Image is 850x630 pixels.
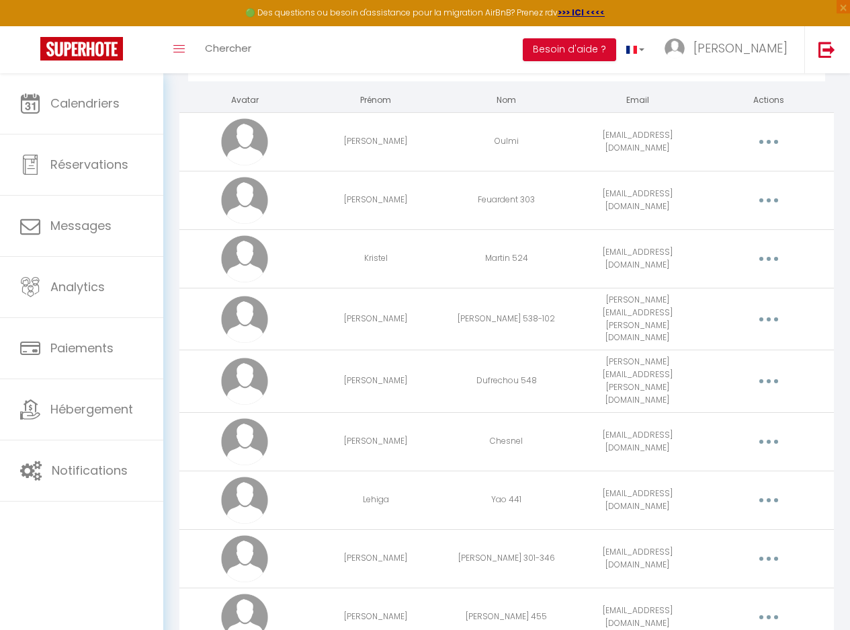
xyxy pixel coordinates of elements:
[310,471,441,529] td: Lehiga
[221,477,268,524] img: avatar.png
[221,235,268,282] img: avatar.png
[693,40,788,56] span: [PERSON_NAME]
[818,41,835,58] img: logout
[310,112,441,171] td: [PERSON_NAME]
[310,171,441,229] td: [PERSON_NAME]
[50,95,120,112] span: Calendriers
[50,401,133,418] span: Hébergement
[221,358,268,405] img: avatar.png
[50,217,112,234] span: Messages
[221,118,268,165] img: avatar.png
[572,229,703,288] td: [EMAIL_ADDRESS][DOMAIN_NAME]
[572,471,703,529] td: [EMAIL_ADDRESS][DOMAIN_NAME]
[441,529,572,588] td: [PERSON_NAME] 301-346
[441,89,572,112] th: Nom
[310,288,441,350] td: [PERSON_NAME]
[179,89,310,112] th: Avatar
[221,296,268,343] img: avatar.png
[654,26,804,73] a: ... [PERSON_NAME]
[441,288,572,350] td: [PERSON_NAME] 538-102
[703,89,834,112] th: Actions
[50,340,114,356] span: Paiements
[40,37,123,61] img: Super Booking
[572,112,703,171] td: [EMAIL_ADDRESS][DOMAIN_NAME]
[195,26,261,73] a: Chercher
[572,89,703,112] th: Email
[441,229,572,288] td: Martin 524
[310,529,441,588] td: [PERSON_NAME]
[221,535,268,582] img: avatar.png
[558,7,605,18] a: >>> ICI <<<<
[441,471,572,529] td: Yao 441
[310,350,441,412] td: [PERSON_NAME]
[441,412,572,471] td: Chesnel
[52,462,128,479] span: Notifications
[523,38,616,61] button: Besoin d'aide ?
[572,350,703,412] td: [PERSON_NAME][EMAIL_ADDRESS][PERSON_NAME][DOMAIN_NAME]
[50,278,105,295] span: Analytics
[572,171,703,229] td: [EMAIL_ADDRESS][DOMAIN_NAME]
[441,171,572,229] td: Feuardent 303
[50,156,128,173] span: Réservations
[441,112,572,171] td: Oulmi
[441,350,572,412] td: Dufrechou 548
[221,418,268,465] img: avatar.png
[205,41,251,55] span: Chercher
[310,89,441,112] th: Prénom
[572,412,703,471] td: [EMAIL_ADDRESS][DOMAIN_NAME]
[221,177,268,224] img: avatar.png
[572,288,703,350] td: [PERSON_NAME][EMAIL_ADDRESS][PERSON_NAME][DOMAIN_NAME]
[310,229,441,288] td: Kristel
[665,38,685,58] img: ...
[310,412,441,471] td: [PERSON_NAME]
[572,529,703,588] td: [EMAIL_ADDRESS][DOMAIN_NAME]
